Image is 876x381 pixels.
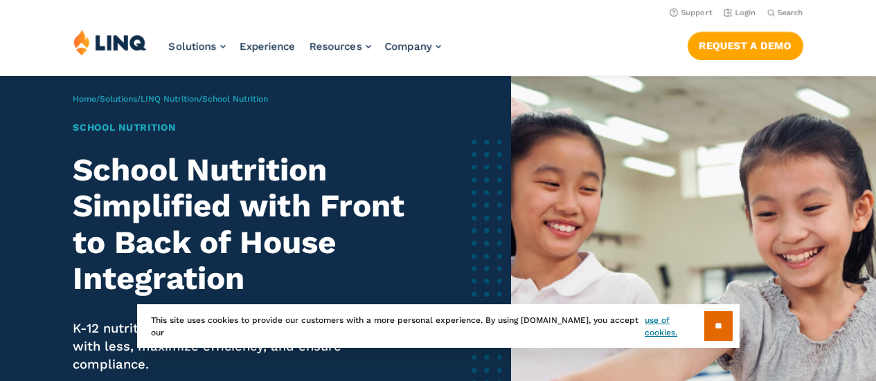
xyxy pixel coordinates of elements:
a: Experience [240,40,296,53]
a: Company [385,40,441,53]
nav: Primary Navigation [169,29,441,75]
a: LINQ Nutrition [141,94,199,104]
span: Solutions [169,40,217,53]
nav: Button Navigation [688,29,803,59]
a: Login [724,8,756,17]
a: Support [670,8,713,17]
a: Home [73,94,96,104]
h2: School Nutrition Simplified with Front to Back of House Integration [73,152,418,297]
a: Solutions [100,94,137,104]
span: Company [385,40,432,53]
h1: School Nutrition [73,120,418,135]
span: School Nutrition [202,94,268,104]
span: Search [778,8,803,17]
span: / / / [73,94,268,104]
a: Request a Demo [688,32,803,59]
a: use of cookies. [645,314,704,339]
a: Resources [310,40,371,53]
div: This site uses cookies to provide our customers with a more personal experience. By using [DOMAIN... [137,304,740,348]
button: Open Search Bar [767,8,803,18]
p: K-12 nutrition software built to help teams do more with less, maximize efficiency, and ensure co... [73,319,418,374]
img: LINQ | K‑12 Software [73,29,147,55]
a: Solutions [169,40,226,53]
span: Resources [310,40,362,53]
